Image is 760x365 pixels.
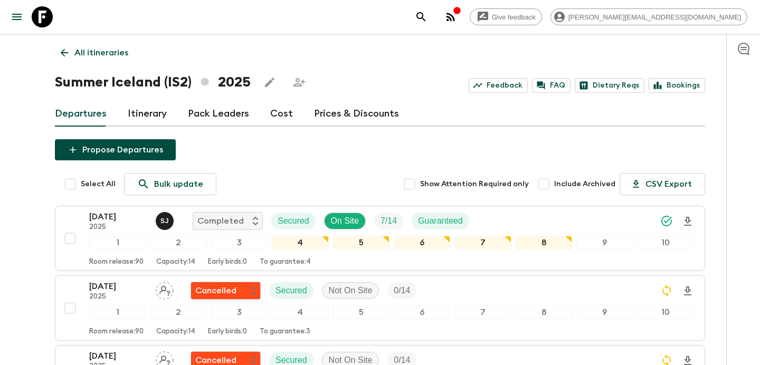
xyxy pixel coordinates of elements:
span: Show Attention Required only [420,179,529,189]
p: [DATE] [89,210,147,223]
div: Flash Pack cancellation [191,282,261,300]
a: Departures [55,101,107,127]
p: Room release: 90 [89,258,144,266]
div: 1 [89,236,146,249]
p: [DATE] [89,280,147,293]
p: On Site [331,215,359,227]
div: 8 [516,236,572,249]
button: Edit this itinerary [259,72,280,93]
p: Secured [278,215,309,227]
div: 9 [576,236,633,249]
svg: Sync Required - Changes detected [660,284,673,297]
a: Itinerary [128,101,167,127]
p: Not On Site [329,284,373,297]
div: 7 [454,305,511,319]
div: Trip Fill [374,213,403,229]
div: 4 [272,236,328,249]
div: 9 [576,305,633,319]
div: 10 [638,305,694,319]
a: All itineraries [55,42,134,63]
div: 5 [333,305,389,319]
span: Assign pack leader [156,285,174,293]
div: [PERSON_NAME][EMAIL_ADDRESS][DOMAIN_NAME] [550,8,747,25]
p: Secured [275,284,307,297]
a: Bulk update [124,173,216,195]
p: 7 / 14 [381,215,397,227]
div: Not On Site [322,282,379,299]
a: FAQ [532,78,571,93]
p: 2025 [89,223,147,232]
svg: Download Onboarding [681,285,694,297]
a: Prices & Discounts [314,101,399,127]
div: 6 [394,236,450,249]
span: Include Archived [554,179,615,189]
button: search adventures [411,6,432,27]
p: To guarantee: 3 [260,328,310,336]
div: 7 [454,236,511,249]
span: Share this itinerary [289,72,310,93]
div: Secured [271,213,316,229]
p: 2025 [89,293,147,301]
svg: Synced Successfully [660,215,673,227]
span: Assign pack leader [156,354,174,363]
button: CSV Export [620,173,705,195]
p: Room release: 90 [89,328,144,336]
button: menu [6,6,27,27]
div: 6 [394,305,450,319]
p: Capacity: 14 [156,328,195,336]
div: 3 [211,236,268,249]
div: Secured [269,282,313,299]
a: Cost [270,101,293,127]
a: Feedback [469,78,528,93]
p: Early birds: 0 [208,258,247,266]
div: 10 [638,236,694,249]
a: Pack Leaders [188,101,249,127]
h1: Summer Iceland (IS2) 2025 [55,72,251,93]
div: Trip Fill [387,282,416,299]
p: Guaranteed [418,215,463,227]
span: [PERSON_NAME][EMAIL_ADDRESS][DOMAIN_NAME] [563,13,747,21]
p: Early birds: 0 [208,328,247,336]
span: Give feedback [486,13,541,21]
p: Bulk update [154,178,203,190]
a: Bookings [649,78,705,93]
p: Capacity: 14 [156,258,195,266]
div: 3 [211,305,268,319]
p: Cancelled [195,284,236,297]
p: 0 / 14 [394,284,410,297]
div: 4 [272,305,328,319]
div: 2 [150,236,206,249]
a: Dietary Reqs [575,78,644,93]
p: To guarantee: 4 [260,258,311,266]
p: [DATE] [89,350,147,362]
div: On Site [324,213,366,229]
svg: Download Onboarding [681,215,694,228]
div: 8 [516,305,572,319]
p: All itineraries [74,46,128,59]
p: Completed [197,215,244,227]
span: Select All [81,179,116,189]
span: Svavar Jónatansson [156,215,176,224]
div: 5 [333,236,389,249]
button: Propose Departures [55,139,176,160]
button: [DATE]2025Svavar JónatanssonCompletedSecuredOn SiteTrip FillGuaranteed12345678910Room release:90C... [55,206,705,271]
a: Give feedback [470,8,542,25]
button: [DATE]2025Assign pack leaderFlash Pack cancellationSecuredNot On SiteTrip Fill12345678910Room rel... [55,275,705,341]
div: 1 [89,305,146,319]
div: 2 [150,305,206,319]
